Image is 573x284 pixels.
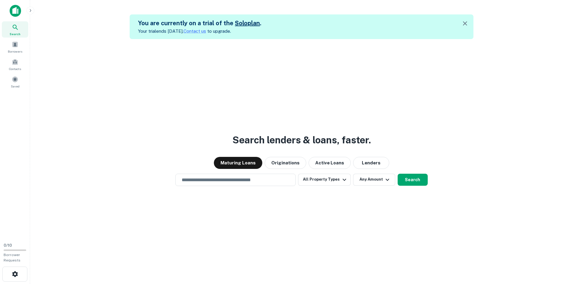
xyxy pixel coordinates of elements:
span: Borrowers [8,49,22,54]
span: Saved [11,84,20,89]
button: Originations [265,157,306,169]
span: 0 / 10 [4,243,12,248]
a: Saved [2,74,28,90]
img: capitalize-icon.png [10,5,21,17]
button: Search [398,174,428,186]
span: Search [10,32,20,36]
a: Borrowers [2,39,28,55]
a: Search [2,21,28,38]
button: Lenders [353,157,389,169]
a: Contacts [2,56,28,72]
h3: Search lenders & loans, faster. [233,133,371,147]
button: All Property Types [298,174,350,186]
span: Borrower Requests [4,253,20,262]
h5: You are currently on a trial of the . [138,19,261,28]
iframe: Chat Widget [543,236,573,265]
a: Soloplan [235,20,260,27]
button: Maturing Loans [214,157,262,169]
span: Contacts [9,66,21,71]
a: Contact us [183,29,206,34]
button: Any Amount [353,174,395,186]
p: Your trial ends [DATE]. to upgrade. [138,28,261,35]
button: Active Loans [309,157,351,169]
